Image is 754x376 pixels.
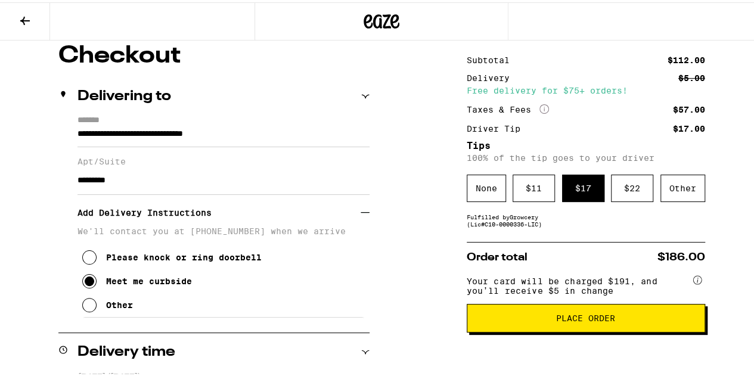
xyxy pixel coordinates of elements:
[467,211,705,225] div: Fulfilled by Growcery (Lic# C10-0000336-LIC )
[7,8,86,18] span: Hi. Need any help?
[58,42,370,66] h1: Checkout
[467,54,518,62] div: Subtotal
[556,312,615,320] span: Place Order
[467,102,549,113] div: Taxes & Fees
[513,172,555,200] div: $ 11
[562,172,604,200] div: $ 17
[106,274,192,284] div: Meet me curbside
[660,172,705,200] div: Other
[467,122,529,130] div: Driver Tip
[673,122,705,130] div: $17.00
[467,172,506,200] div: None
[467,250,528,260] span: Order total
[467,72,518,80] div: Delivery
[467,151,705,160] p: 100% of the tip goes to your driver
[611,172,653,200] div: $ 22
[673,103,705,111] div: $57.00
[467,84,705,92] div: Free delivery for $75+ orders!
[82,267,192,291] button: Meet me curbside
[467,270,691,293] span: Your card will be charged $191, and you’ll receive $5 in change
[82,243,262,267] button: Please knock or ring doorbell
[657,250,705,260] span: $186.00
[77,154,370,164] label: Apt/Suite
[467,139,705,148] h5: Tips
[77,224,370,234] p: We'll contact you at [PHONE_NUMBER] when we arrive
[77,87,171,101] h2: Delivering to
[467,302,705,330] button: Place Order
[106,250,262,260] div: Please knock or ring doorbell
[678,72,705,80] div: $5.00
[668,54,705,62] div: $112.00
[77,197,361,224] h3: Add Delivery Instructions
[82,291,133,315] button: Other
[106,298,133,307] div: Other
[77,343,175,357] h2: Delivery time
